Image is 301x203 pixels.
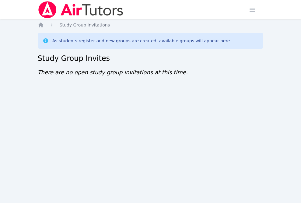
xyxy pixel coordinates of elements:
[60,23,110,27] span: Study Group Invitations
[38,54,264,63] h2: Study Group Invites
[60,22,110,28] a: Study Group Invitations
[52,38,231,44] div: As students register and new groups are created, available groups will appear here.
[38,22,264,28] nav: Breadcrumb
[38,69,188,75] span: There are no open study group invitations at this time.
[38,1,124,18] img: Air Tutors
